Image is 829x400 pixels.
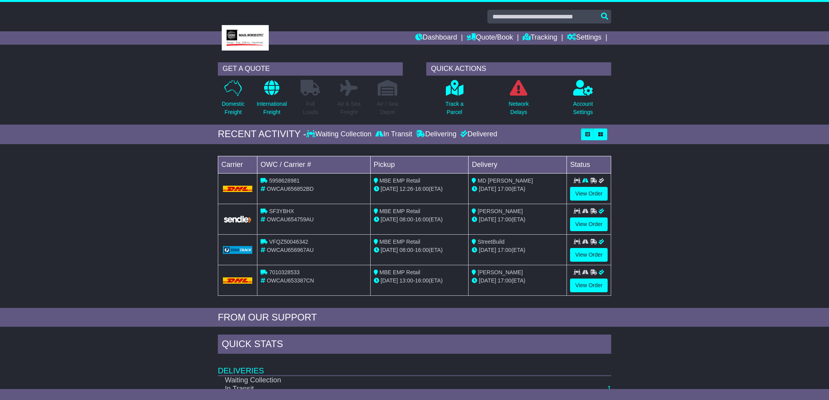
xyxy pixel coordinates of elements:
span: OWCAU656852BD [267,186,314,192]
span: 08:00 [400,247,413,253]
span: 7010328533 [269,269,300,275]
p: Track a Parcel [445,100,463,116]
span: [DATE] [381,247,398,253]
td: OWC / Carrier # [257,156,371,173]
span: 5958628981 [269,177,300,184]
span: MD [PERSON_NAME] [478,177,533,184]
div: - (ETA) [374,246,465,254]
a: View Order [570,217,608,231]
span: [PERSON_NAME] [478,269,523,275]
p: Air / Sea Depot [377,100,398,116]
span: 16:00 [415,277,429,284]
td: Deliveries [218,356,611,376]
a: Tracking [523,31,557,45]
span: StreetBuild [478,239,504,245]
a: View Order [570,279,608,292]
img: GetCarrierServiceLogo [223,215,252,223]
p: International Freight [257,100,287,116]
div: (ETA) [472,246,563,254]
span: 16:00 [415,186,429,192]
span: MBE EMP Retail [380,177,420,184]
a: 1 [607,385,611,393]
span: 17:00 [498,247,511,253]
td: Carrier [218,156,257,173]
div: (ETA) [472,277,563,285]
img: DHL.png [223,277,252,284]
a: View Order [570,187,608,201]
span: VFQZ50046342 [269,239,308,245]
span: 17:00 [498,216,511,223]
a: View Order [570,248,608,262]
a: Quote/Book [467,31,513,45]
div: In Transit [373,130,414,139]
div: (ETA) [472,185,563,193]
div: Quick Stats [218,335,611,356]
td: Pickup [370,156,469,173]
p: Network Delays [509,100,529,116]
span: OWCAU653387CN [267,277,314,284]
div: - (ETA) [374,215,465,224]
span: 13:00 [400,277,413,284]
a: Dashboard [415,31,457,45]
span: [DATE] [479,247,496,253]
span: [PERSON_NAME] [478,208,523,214]
td: Delivery [469,156,567,173]
span: [DATE] [381,216,398,223]
td: Waiting Collection [218,376,523,385]
p: Full Loads [300,100,320,116]
span: MBE EMP Retail [380,208,420,214]
p: Account Settings [573,100,593,116]
div: QUICK ACTIONS [426,62,611,76]
a: DomesticFreight [221,80,245,121]
div: FROM OUR SUPPORT [218,312,611,323]
span: 16:00 [415,216,429,223]
span: MBE EMP Retail [380,269,420,275]
div: - (ETA) [374,277,465,285]
a: AccountSettings [573,80,594,121]
td: In Transit [218,385,523,393]
span: [DATE] [381,186,398,192]
span: [DATE] [479,216,496,223]
span: 08:00 [400,216,413,223]
span: [DATE] [381,277,398,284]
p: Domestic Freight [222,100,244,116]
div: Waiting Collection [306,130,373,139]
td: Status [567,156,611,173]
div: Delivered [458,130,497,139]
span: [DATE] [479,277,496,284]
span: OWCAU654759AU [267,216,314,223]
span: MBE EMP Retail [380,239,420,245]
p: Air & Sea Freight [337,100,360,116]
span: 17:00 [498,277,511,284]
div: - (ETA) [374,185,465,193]
img: GetCarrierServiceLogo [223,246,252,254]
a: NetworkDelays [508,80,529,121]
img: MBE Eight Mile Plains [222,25,269,51]
img: DHL.png [223,186,252,192]
span: [DATE] [479,186,496,192]
span: 16:00 [415,247,429,253]
span: OWCAU656967AU [267,247,314,253]
a: InternationalFreight [256,80,287,121]
span: 12:26 [400,186,413,192]
a: Track aParcel [445,80,464,121]
span: 17:00 [498,186,511,192]
span: SF3YBHX [269,208,294,214]
div: Delivering [414,130,458,139]
div: (ETA) [472,215,563,224]
div: RECENT ACTIVITY - [218,129,306,140]
div: GET A QUOTE [218,62,403,76]
a: Settings [567,31,601,45]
